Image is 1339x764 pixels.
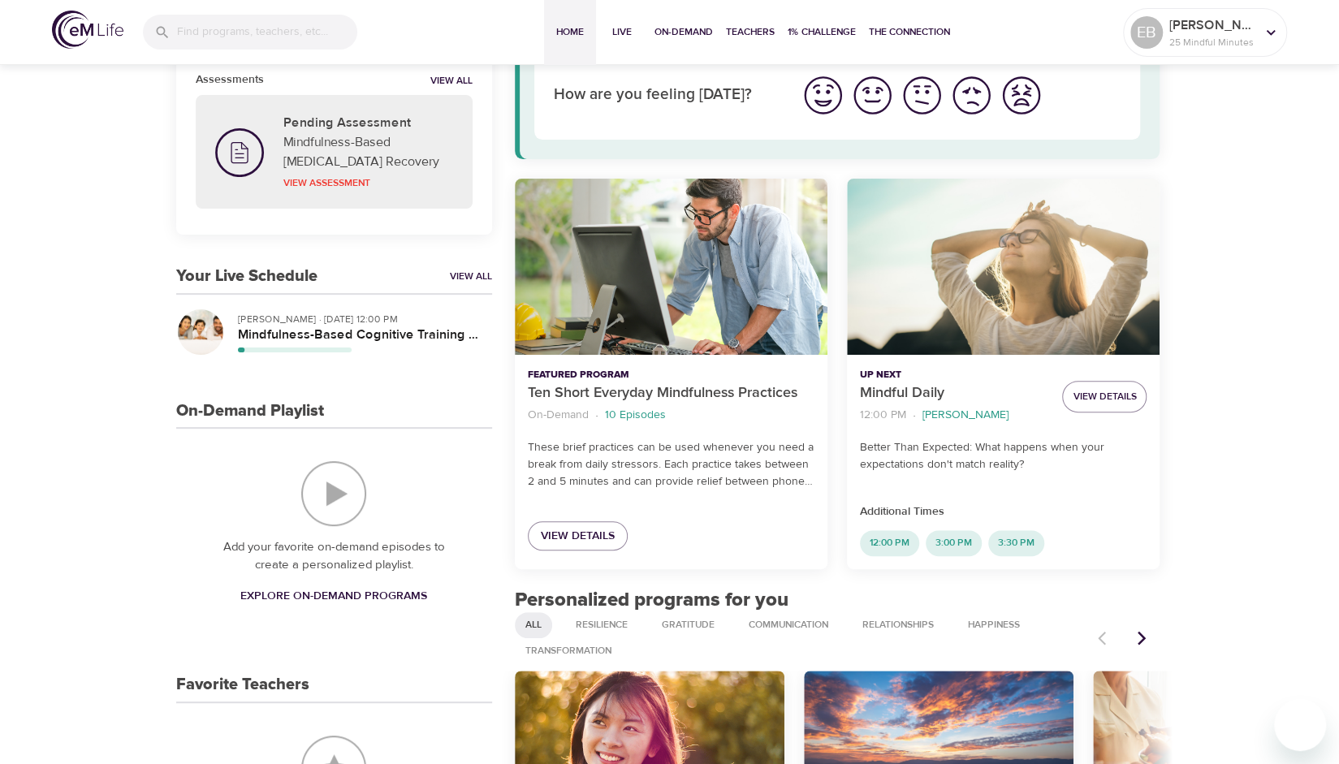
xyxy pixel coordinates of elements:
[947,71,996,120] button: I'm feeling bad
[996,71,1046,120] button: I'm feeling worst
[860,407,906,424] p: 12:00 PM
[798,71,848,120] button: I'm feeling great
[176,267,317,286] h3: Your Live Schedule
[1169,15,1255,35] p: [PERSON_NAME]
[566,618,637,632] span: Resilience
[801,73,845,118] img: great
[209,538,460,575] p: Add your favorite on-demand episodes to create a personalized playlist.
[528,368,814,382] p: Featured Program
[852,612,944,638] div: Relationships
[528,382,814,404] p: Ten Short Everyday Mindfulness Practices
[999,73,1043,118] img: worst
[283,114,453,132] h5: Pending Assessment
[926,536,982,550] span: 3:00 PM
[860,503,1147,520] p: Additional Times
[240,586,427,606] span: Explore On-Demand Programs
[651,612,725,638] div: Gratitude
[516,644,621,658] span: Transformation
[1073,388,1136,405] span: View Details
[860,536,919,550] span: 12:00 PM
[853,618,944,632] span: Relationships
[528,521,628,551] a: View Details
[515,638,622,664] div: Transformation
[52,11,123,49] img: logo
[515,179,827,355] button: Ten Short Everyday Mindfulness Practices
[913,404,916,426] li: ·
[238,312,479,326] p: [PERSON_NAME] · [DATE] 12:00 PM
[234,581,434,611] a: Explore On-Demand Programs
[1130,16,1163,49] div: EB
[196,71,264,88] h6: Assessments
[788,24,856,41] span: 1% Challenge
[605,407,666,424] p: 10 Episodes
[988,536,1044,550] span: 3:30 PM
[541,526,615,546] span: View Details
[860,439,1147,473] p: Better Than Expected: What happens when your expectations don't match reality?
[926,530,982,556] div: 3:00 PM
[1274,699,1326,751] iframe: Button to launch messaging window
[860,404,1049,426] nav: breadcrumb
[1062,381,1147,412] button: View Details
[554,84,779,107] p: How are you feeling [DATE]?
[176,402,324,421] h3: On-Demand Playlist
[957,612,1030,638] div: Happiness
[988,530,1044,556] div: 3:30 PM
[430,75,473,88] a: View all notifications
[958,618,1030,632] span: Happiness
[283,175,453,190] p: View Assessment
[860,382,1049,404] p: Mindful Daily
[528,407,589,424] p: On-Demand
[528,439,814,490] p: These brief practices can be used whenever you need a break from daily stressors. Each practice t...
[726,24,775,41] span: Teachers
[1169,35,1255,50] p: 25 Mindful Minutes
[860,368,1049,382] p: Up Next
[283,132,453,171] p: Mindfulness-Based [MEDICAL_DATA] Recovery
[450,270,492,283] a: View All
[922,407,1009,424] p: [PERSON_NAME]
[949,73,994,118] img: bad
[515,612,552,638] div: All
[847,179,1160,355] button: Mindful Daily
[869,24,950,41] span: The Connection
[516,618,551,632] span: All
[551,24,590,41] span: Home
[176,676,309,694] h3: Favorite Teachers
[900,73,944,118] img: ok
[1124,620,1160,656] button: Next items
[848,71,897,120] button: I'm feeling good
[652,618,724,632] span: Gratitude
[739,618,838,632] span: Communication
[860,530,919,556] div: 12:00 PM
[897,71,947,120] button: I'm feeling ok
[850,73,895,118] img: good
[603,24,641,41] span: Live
[595,404,598,426] li: ·
[565,612,638,638] div: Resilience
[515,589,1160,612] h2: Personalized programs for you
[654,24,713,41] span: On-Demand
[301,461,366,526] img: On-Demand Playlist
[738,612,839,638] div: Communication
[238,326,479,343] h5: Mindfulness-Based Cognitive Training (MBCT)
[177,15,357,50] input: Find programs, teachers, etc...
[528,404,814,426] nav: breadcrumb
